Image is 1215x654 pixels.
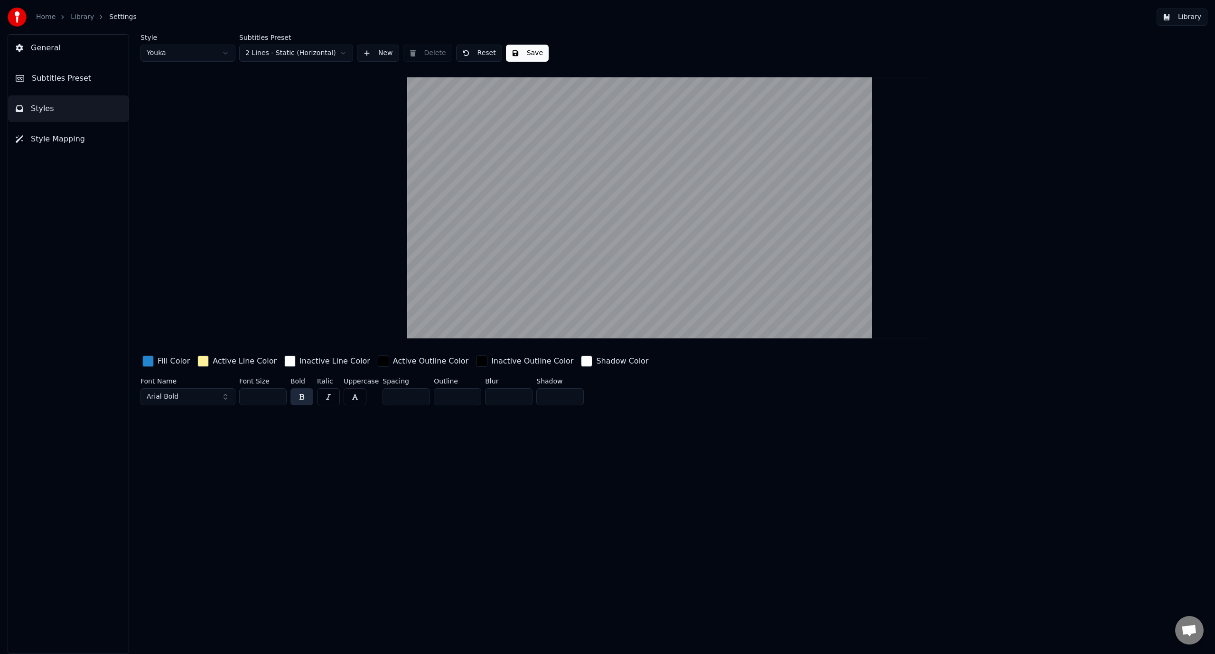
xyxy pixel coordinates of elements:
[344,378,379,384] label: Uppercase
[282,354,372,369] button: Inactive Line Color
[376,354,470,369] button: Active Outline Color
[239,34,353,41] label: Subtitles Preset
[456,45,502,62] button: Reset
[140,34,235,41] label: Style
[196,354,279,369] button: Active Line Color
[8,35,129,61] button: General
[213,355,277,367] div: Active Line Color
[317,378,340,384] label: Italic
[71,12,94,22] a: Library
[485,378,533,384] label: Blur
[36,12,137,22] nav: breadcrumb
[147,392,178,402] span: Arial Bold
[8,95,129,122] button: Styles
[31,133,85,145] span: Style Mapping
[383,378,430,384] label: Spacing
[1157,9,1207,26] button: Library
[357,45,399,62] button: New
[506,45,549,62] button: Save
[474,354,575,369] button: Inactive Outline Color
[32,73,91,84] span: Subtitles Preset
[8,8,27,27] img: youka
[579,354,650,369] button: Shadow Color
[239,378,287,384] label: Font Size
[434,378,481,384] label: Outline
[596,355,648,367] div: Shadow Color
[31,103,54,114] span: Styles
[290,378,313,384] label: Bold
[299,355,370,367] div: Inactive Line Color
[491,355,573,367] div: Inactive Outline Color
[8,65,129,92] button: Subtitles Preset
[393,355,468,367] div: Active Outline Color
[109,12,136,22] span: Settings
[36,12,56,22] a: Home
[31,42,61,54] span: General
[158,355,190,367] div: Fill Color
[1175,616,1204,645] div: Open chat
[140,378,235,384] label: Font Name
[536,378,584,384] label: Shadow
[8,126,129,152] button: Style Mapping
[140,354,192,369] button: Fill Color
